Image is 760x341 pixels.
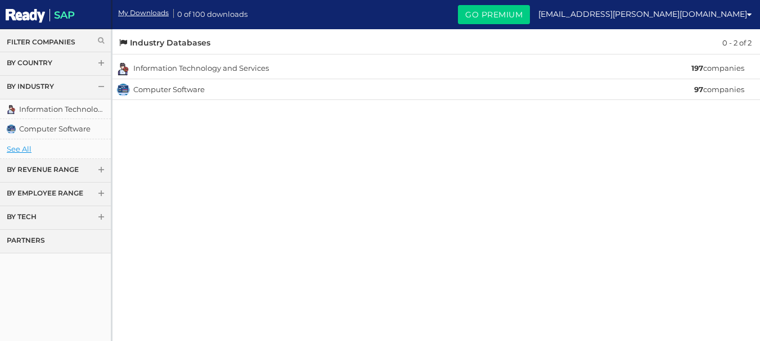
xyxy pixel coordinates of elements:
span: 0 of 100 downloads [177,7,248,20]
div: 0 - 2 of 2 [714,36,760,49]
a: Computer Software [133,85,205,94]
a: Go Premium [458,5,530,24]
a: 197companies [691,63,744,72]
strong: 97 [694,85,703,94]
img: computer-software.png [117,84,129,96]
a: My Downloads [118,8,169,17]
img: information-technology-and-services.png [117,63,129,75]
img: SAP Ready [6,7,45,25]
span: SAP [50,9,75,21]
a: [EMAIL_ADDRESS][PERSON_NAME][DOMAIN_NAME] [538,6,752,22]
img: information-technology-and-services.png [7,105,16,114]
a: Filter Companies [7,37,104,47]
strong: 197 [691,63,703,72]
a: 97companies [694,85,744,94]
a: Information Technology and Services [133,63,269,72]
span: Industry Databases [119,38,210,48]
img: computer-software.png [7,125,16,134]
